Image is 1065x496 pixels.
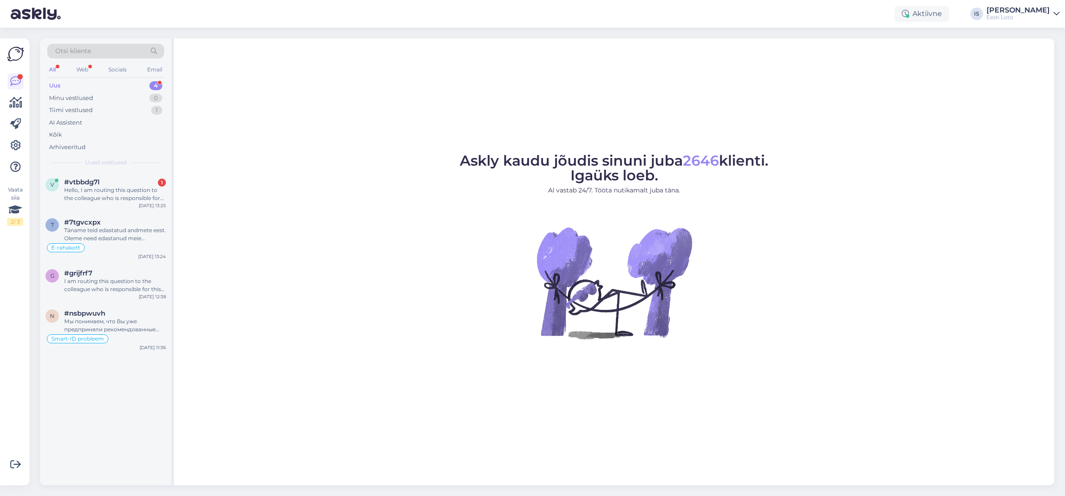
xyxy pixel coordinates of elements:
[534,202,694,363] img: No Chat active
[64,226,166,242] div: Täname teid edastatud andmete eest. Oleme need edastanud meie finantsosakonnale makse kontrollimi...
[64,317,166,333] div: Мы понимаем, что Вы уже предприняли рекомендованные шаги, и проблема сохраняется даже на новом ус...
[64,277,166,293] div: I am routing this question to the colleague who is responsible for this topic. The reply might ta...
[158,179,166,187] div: 1
[49,81,61,90] div: Uus
[51,245,80,250] span: E-rahakott
[74,64,90,75] div: Web
[7,186,23,226] div: Vaata siia
[51,336,104,342] span: Smart-ID probleem
[151,106,162,115] div: 1
[49,130,62,139] div: Kõik
[970,8,983,20] div: IS
[7,218,23,226] div: 2 / 3
[64,309,105,317] span: #nsbpwuvh
[149,94,162,103] div: 0
[683,152,719,169] span: 2646
[987,14,1050,21] div: Eesti Loto
[64,269,92,277] span: #grijfrf7
[50,272,54,279] span: g
[51,221,54,228] span: 7
[460,186,768,195] p: AI vastab 24/7. Tööta nutikamalt juba täna.
[49,118,82,127] div: AI Assistent
[49,106,93,115] div: Tiimi vestlused
[138,253,166,260] div: [DATE] 13:24
[139,202,166,209] div: [DATE] 13:25
[64,178,99,186] span: #vtbbdg7l
[49,94,93,103] div: Minu vestlused
[987,7,1060,21] a: [PERSON_NAME]Eesti Loto
[895,6,949,22] div: Aktiivne
[139,293,166,300] div: [DATE] 12:38
[149,81,162,90] div: 4
[50,313,54,319] span: n
[50,181,54,188] span: v
[140,344,166,351] div: [DATE] 11:36
[64,186,166,202] div: Hello, I am routing this question to the colleague who is responsible for this topic. The reply m...
[85,158,127,167] span: Uued vestlused
[987,7,1050,14] div: [PERSON_NAME]
[107,64,128,75] div: Socials
[49,143,86,152] div: Arhiveeritud
[460,152,768,184] span: Askly kaudu jõudis sinuni juba klienti. Igaüks loeb.
[55,46,91,56] span: Otsi kliente
[47,64,58,75] div: All
[145,64,164,75] div: Email
[7,46,24,63] img: Askly Logo
[64,218,101,226] span: #7tgvcxpx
